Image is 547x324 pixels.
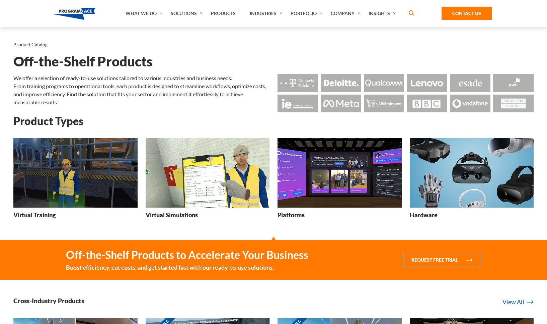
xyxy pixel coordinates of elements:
[410,138,534,208] img: Hardware
[493,74,534,92] img: Logo - Pwc
[13,74,269,82] p: We offer a selection of ready-to-use solutions tailored to various industries and business needs.
[66,248,308,262] strong: Off-the-Shelf Products to Accelerate Your Business
[410,211,438,219] h3: Hardware
[13,296,84,305] h3: Cross-Industry Products
[13,82,269,106] p: From training programs to operational tools, each product is designed to streamline workflows, op...
[278,138,402,208] img: Platforms
[502,298,534,307] a: View All
[53,8,95,20] img: Program-Ace
[450,74,490,92] img: Logo - Esade
[146,138,270,224] a: Virtual Simulations
[13,138,138,224] a: Virtual Training
[13,115,534,127] h2: Product Types
[364,74,404,92] img: Logo - Qualcomm
[13,40,48,49] li: Product Catalog
[364,95,404,112] img: Logo - Wilhemsen
[410,138,534,224] a: Hardware
[278,95,318,112] img: Logo - Ie Business School
[403,253,481,267] button: Request Free Trial
[442,7,492,20] a: Contact Us
[321,95,361,112] img: Logo - Meta
[13,138,138,208] img: Virtual Training
[450,95,490,112] img: Logo - Vodafone
[146,211,198,219] h3: Virtual Simulations
[13,40,534,49] nav: breadcrumb
[146,138,270,208] img: Virtual Simulations
[278,74,318,92] img: Logo - Deutsche Telekom
[278,138,402,224] a: Platforms
[13,211,56,219] h3: Virtual Training
[407,95,447,112] img: Logo - BBC
[407,74,447,92] img: Logo - Lenovo
[278,211,305,219] h3: Platforms
[66,263,308,272] small: Boost efficiency, cut costs, and get started fast with our ready-to-use solutions.
[493,95,534,112] img: Logo - Seven Trent
[321,74,361,92] img: Logo - Deloitte
[13,56,534,67] h1: Off-the-Shelf Products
